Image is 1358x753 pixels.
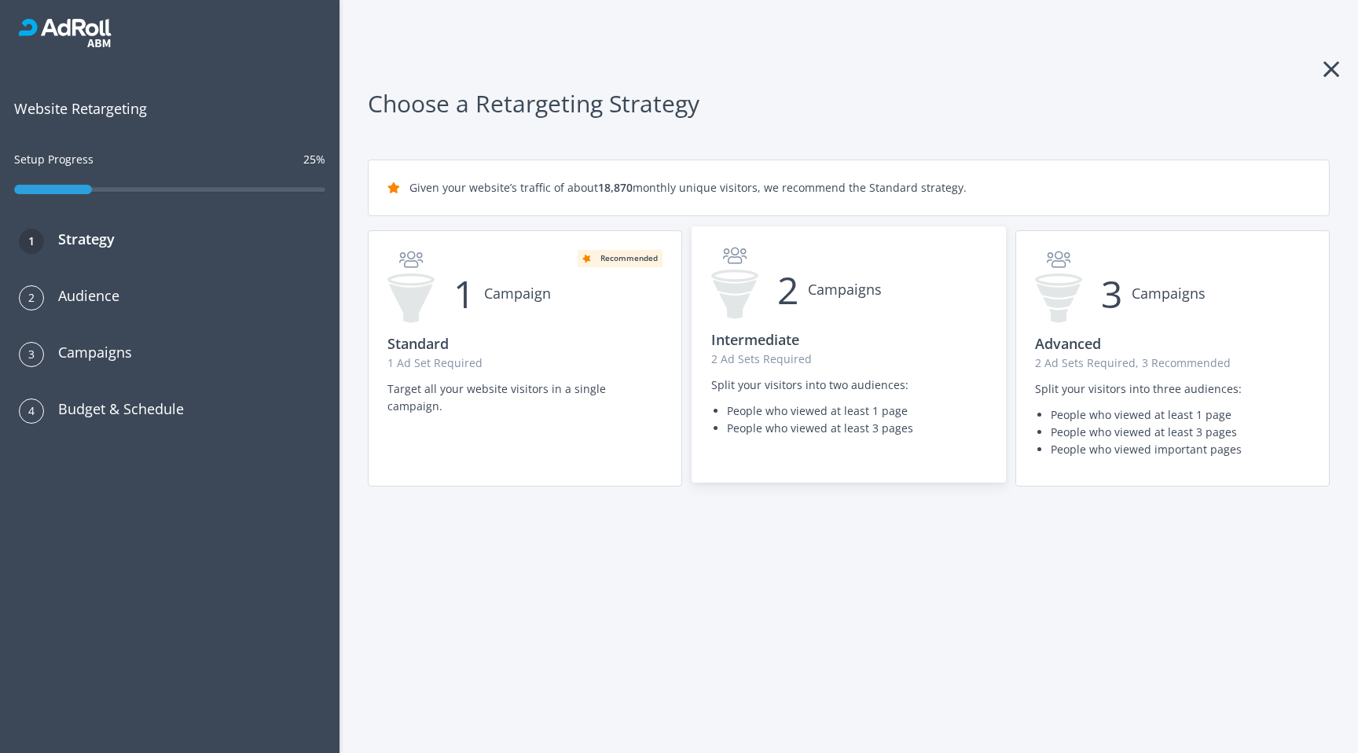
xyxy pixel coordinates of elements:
[387,332,662,354] h3: Standard
[14,97,325,119] span: Website Retargeting
[727,420,986,437] li: People who viewed at least 3 pages
[369,160,1329,215] div: Given your website’s traffic of about monthly unique visitors, we recommend the Standard strategy.
[303,151,325,168] div: 25%
[1101,264,1122,323] span: 3
[1035,380,1310,398] p: Split your visitors into three audiences:
[44,341,132,363] h3: Campaigns
[808,278,882,300] span: Campaigns
[19,19,321,47] div: RollWorks
[711,351,986,368] p: 2 Ad Sets Required
[1132,282,1206,304] span: Campaigns
[727,402,986,420] li: People who viewed at least 1 page
[44,285,119,307] h3: Audience
[28,342,35,367] span: 3
[484,282,551,304] span: Campaign
[777,260,798,319] span: 2
[14,151,94,182] div: Setup Progress
[1051,406,1310,424] li: People who viewed at least 1 page
[44,398,184,420] h3: Budget & Schedule
[1051,441,1310,458] li: People who viewed important pages
[453,264,475,323] span: 1
[711,329,986,351] h3: Intermediate
[28,399,35,424] span: 4
[368,85,1330,122] h1: Choose a Retargeting Strategy
[578,250,662,267] div: Recommended
[387,380,662,415] p: Target all your website visitors in a single campaign.
[44,228,115,250] h3: Strategy
[1035,354,1310,372] p: 2 Ad Sets Required, 3 Recommended
[598,180,633,195] span: 18,870
[711,376,986,394] p: Split your visitors into two audiences:
[387,354,662,372] p: 1 Ad Set Required
[1035,332,1310,354] h3: Advanced
[1051,424,1310,441] li: People who viewed at least 3 pages
[28,285,35,310] span: 2
[28,229,35,254] span: 1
